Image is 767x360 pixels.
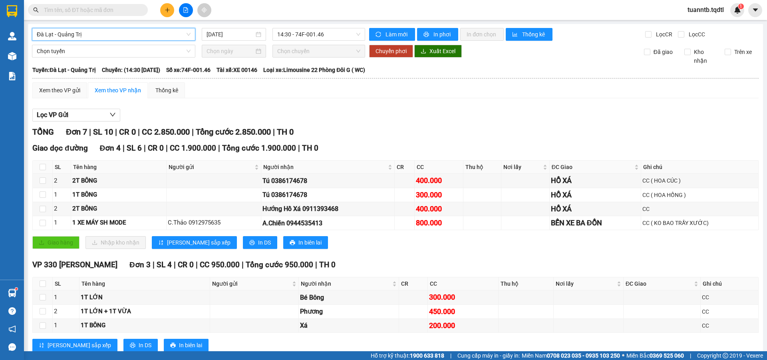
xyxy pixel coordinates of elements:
div: 450.000 [429,306,497,317]
span: Đơn 3 [129,260,151,269]
span: TH 0 [277,127,294,137]
span: | [315,260,317,269]
th: CR [399,277,427,290]
span: Thống kê [522,30,546,39]
span: Lọc CC [686,30,706,39]
span: Miền Nam [522,351,620,360]
span: TỔNG [32,127,54,137]
button: In đơn chọn [460,28,504,41]
span: | [450,351,451,360]
th: Thu hộ [463,161,501,174]
div: 1 [54,293,78,302]
span: ĐC Giao [552,163,633,171]
span: file-add [183,7,189,13]
span: search [33,7,39,13]
span: notification [8,325,16,333]
div: Hướng Hồ Xá 0911393468 [262,204,393,214]
sup: 1 [15,288,18,290]
span: CC 2.850.000 [142,127,190,137]
span: Tổng cước 950.000 [246,260,313,269]
span: Đã giao [650,48,676,56]
th: SL [53,161,71,174]
div: C.Thảo 0912975635 [168,218,259,228]
span: | [690,351,691,360]
span: Hỗ trợ kỹ thuật: [371,351,444,360]
span: plus [165,7,170,13]
span: copyright [723,353,728,358]
th: Ghi chú [641,161,759,174]
span: Chuyến: (14:30 [DATE]) [102,66,160,74]
div: 400.000 [416,203,462,215]
span: Số xe: 74F-001.46 [166,66,211,74]
span: TH 0 [319,260,336,269]
span: In phơi [433,30,452,39]
button: sort-ascending[PERSON_NAME] sắp xếp [152,236,237,249]
span: printer [423,32,430,38]
span: printer [130,342,135,349]
span: TH 0 [302,143,318,153]
span: Người gửi [212,279,290,288]
div: Xem theo VP gửi [39,86,80,95]
div: Phương [300,306,397,316]
span: Người nhận [263,163,387,171]
th: CC [428,277,499,290]
span: | [153,260,155,269]
div: CC ( HOA HỒNG ) [642,191,757,199]
span: tuanntb.tqdtl [681,5,730,15]
button: Lọc VP Gửi [32,109,120,121]
span: question-circle [8,307,16,315]
span: download [421,48,426,55]
span: [PERSON_NAME] sắp xếp [48,341,111,350]
span: Người gửi [169,163,252,171]
span: 1 [739,4,742,9]
span: Xuất Excel [429,47,455,56]
span: Chọn chuyến [277,45,360,57]
span: Người nhận [301,279,391,288]
button: downloadNhập kho nhận [85,236,146,249]
b: Tuyến: Đà Lạt - Quảng Trị [32,67,96,73]
div: Xá [300,320,397,330]
span: 14:30 - 74F-001.46 [277,28,360,40]
span: printer [290,240,295,246]
div: A.Chiến 0944535413 [262,218,393,228]
span: ⚪️ [622,354,624,357]
button: plus [160,3,174,17]
button: syncLàm mới [369,28,415,41]
span: aim [201,7,207,13]
button: printerIn biên lai [164,339,209,352]
button: file-add [179,3,193,17]
th: Ghi chú [701,277,759,290]
span: Miền Bắc [626,351,684,360]
th: SL [53,277,79,290]
span: Lọc CR [653,30,674,39]
span: ĐC Giao [626,279,692,288]
span: Nơi lấy [503,163,541,171]
span: Đơn 7 [66,127,87,137]
div: 800.000 [416,217,462,229]
div: 1 XE MÁY SH MODE [72,218,165,228]
button: caret-down [748,3,762,17]
div: 1T BÔNG [81,321,209,330]
span: In biên lai [298,238,322,247]
div: 300.000 [416,189,462,201]
span: SL 6 [127,143,142,153]
button: printerIn biên lai [283,236,328,249]
div: 1 [54,190,70,200]
img: warehouse-icon [8,52,16,60]
button: Chuyển phơi [369,45,413,58]
span: | [138,127,140,137]
button: printerIn DS [123,339,158,352]
span: Giao dọc đường [32,143,88,153]
div: CC [702,307,757,316]
span: | [174,260,176,269]
span: sync [376,32,382,38]
span: message [8,343,16,351]
span: [PERSON_NAME] sắp xếp [167,238,230,247]
div: Tú 0386174678 [262,190,393,200]
div: Bé Bông [300,292,397,302]
div: 1T LỚN + 1T VỪA [81,307,209,316]
div: CC [702,321,757,330]
button: printerIn phơi [417,28,458,41]
span: CR 0 [148,143,164,153]
span: caret-down [752,6,759,14]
